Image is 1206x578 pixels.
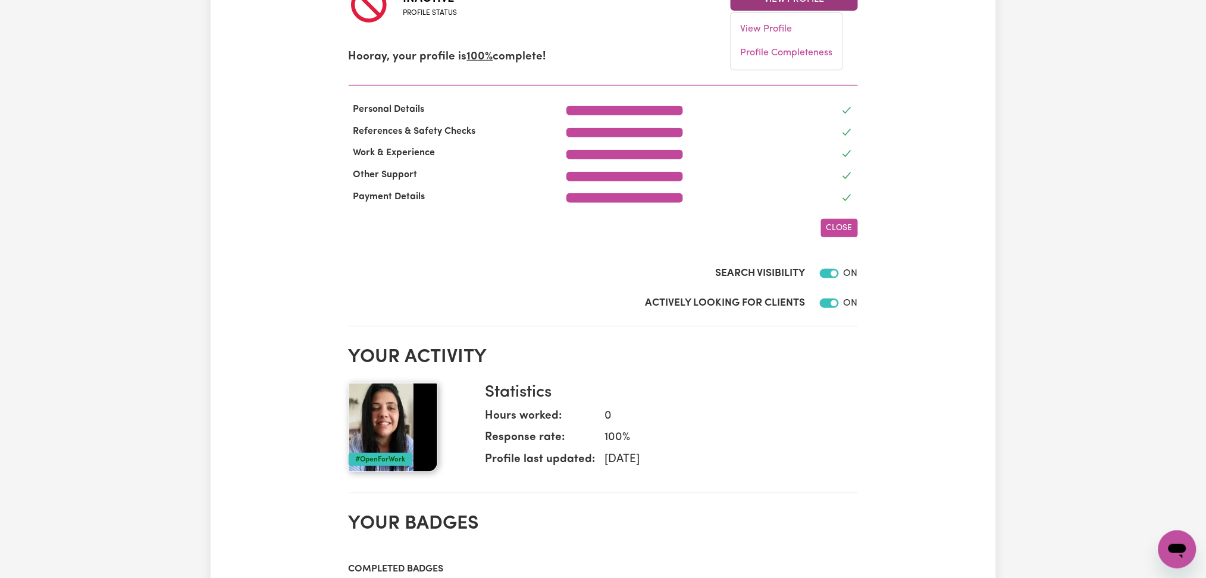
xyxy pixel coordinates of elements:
[349,564,858,575] h3: Completed badges
[349,49,858,66] p: Hooray, your profile is complete!
[349,105,430,114] span: Personal Details
[731,42,842,65] a: Profile Completeness
[349,192,430,202] span: Payment Details
[731,18,842,42] a: View Profile
[349,148,440,158] span: Work & Experience
[731,12,843,71] div: View Profile
[349,383,438,472] img: Your profile picture
[1158,530,1196,568] iframe: Button to launch messaging window
[349,453,412,466] div: #OpenForWork
[596,429,848,447] dd: 100 %
[349,127,481,136] span: References & Safety Checks
[646,296,806,311] label: Actively Looking for Clients
[467,51,493,62] u: 100%
[821,219,858,237] button: Close
[349,346,858,369] h2: Your activity
[485,429,596,451] dt: Response rate:
[349,513,858,535] h2: Your badges
[596,451,848,469] dd: [DATE]
[826,224,853,233] span: Close
[716,266,806,281] label: Search Visibility
[485,408,596,430] dt: Hours worked:
[485,451,596,473] dt: Profile last updated:
[485,383,848,403] h3: Statistics
[349,170,422,180] span: Other Support
[596,408,848,425] dd: 0
[844,299,858,308] span: ON
[844,269,858,278] span: ON
[403,8,458,18] span: Profile status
